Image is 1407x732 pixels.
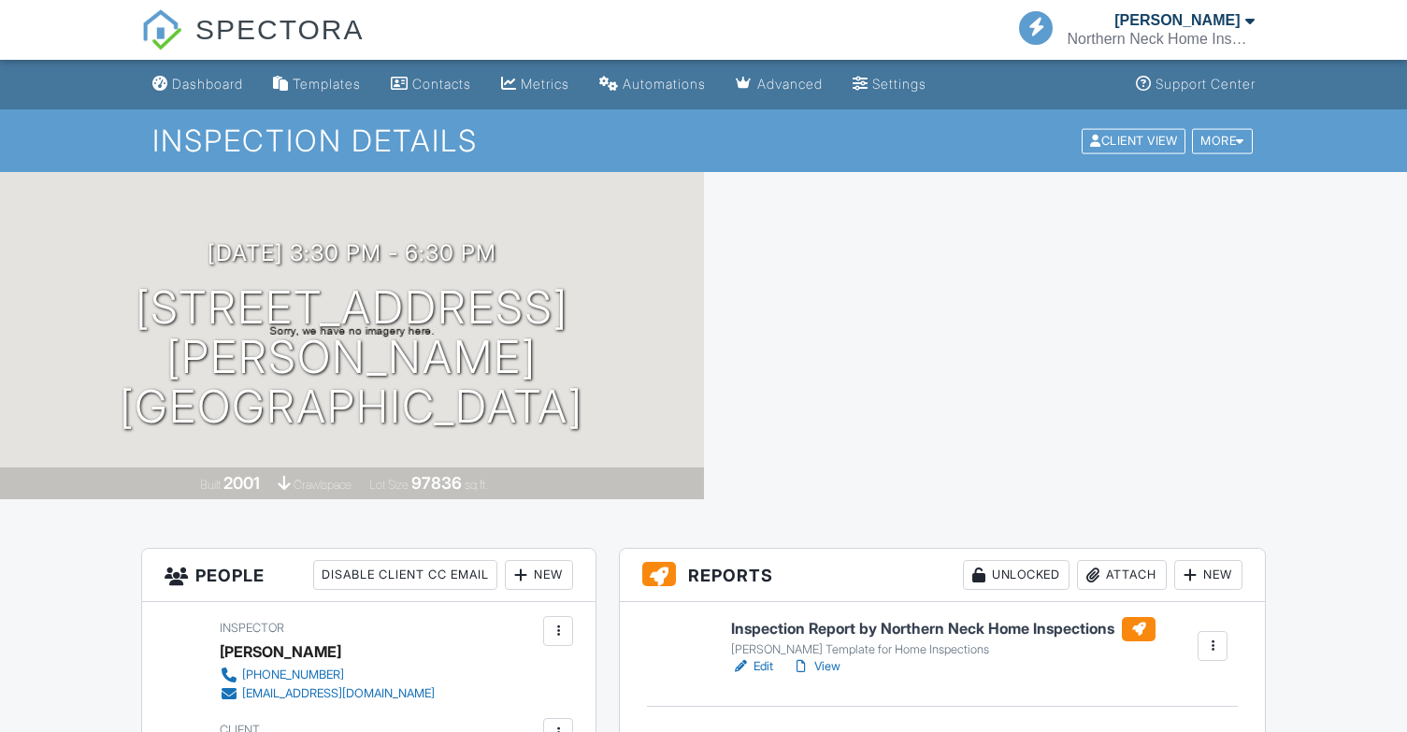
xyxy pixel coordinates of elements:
[792,657,840,676] a: View
[220,621,284,635] span: Inspector
[266,67,368,102] a: Templates
[505,560,573,590] div: New
[963,560,1070,590] div: Unlocked
[220,684,435,703] a: [EMAIL_ADDRESS][DOMAIN_NAME]
[293,76,361,92] div: Templates
[1068,30,1255,49] div: Northern Neck Home Inspections
[141,9,182,50] img: The Best Home Inspection Software - Spectora
[845,67,934,102] a: Settings
[757,76,823,92] div: Advanced
[1077,560,1167,590] div: Attach
[383,67,479,102] a: Contacts
[200,478,221,492] span: Built
[728,67,830,102] a: Advanced
[1192,128,1253,153] div: More
[220,666,435,684] a: [PHONE_NUMBER]
[313,560,497,590] div: Disable Client CC Email
[620,549,1265,602] h3: Reports
[1082,128,1185,153] div: Client View
[1114,11,1240,30] div: [PERSON_NAME]
[411,473,462,493] div: 97836
[1128,67,1263,102] a: Support Center
[223,473,260,493] div: 2001
[872,76,926,92] div: Settings
[195,9,365,49] span: SPECTORA
[731,617,1156,641] h6: Inspection Report by Northern Neck Home Inspections
[731,617,1156,658] a: Inspection Report by Northern Neck Home Inspections [PERSON_NAME] Template for Home Inspections
[141,28,365,63] a: SPECTORA
[30,283,674,431] h1: [STREET_ADDRESS][PERSON_NAME] [GEOGRAPHIC_DATA]
[369,478,409,492] span: Lot Size
[220,638,341,666] div: [PERSON_NAME]
[152,124,1254,157] h1: Inspection Details
[592,67,713,102] a: Automations (Basic)
[1156,76,1256,92] div: Support Center
[1080,133,1190,147] a: Client View
[623,76,706,92] div: Automations
[242,686,435,701] div: [EMAIL_ADDRESS][DOMAIN_NAME]
[172,76,243,92] div: Dashboard
[521,76,569,92] div: Metrics
[731,657,773,676] a: Edit
[208,240,496,266] h3: [DATE] 3:30 pm - 6:30 pm
[465,478,488,492] span: sq.ft.
[1174,560,1242,590] div: New
[242,667,344,682] div: [PHONE_NUMBER]
[494,67,577,102] a: Metrics
[412,76,471,92] div: Contacts
[731,642,1156,657] div: [PERSON_NAME] Template for Home Inspections
[145,67,251,102] a: Dashboard
[142,549,596,602] h3: People
[294,478,352,492] span: crawlspace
